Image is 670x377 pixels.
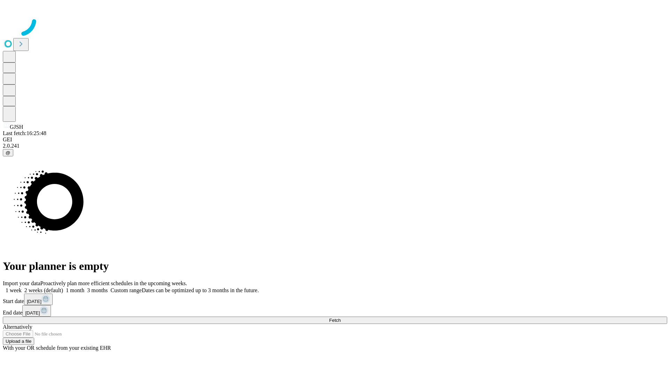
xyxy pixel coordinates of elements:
[6,287,22,293] span: 1 week
[24,294,53,305] button: [DATE]
[3,149,13,156] button: @
[111,287,142,293] span: Custom range
[24,287,63,293] span: 2 weeks (default)
[22,305,51,317] button: [DATE]
[10,124,23,130] span: GJSH
[329,318,341,323] span: Fetch
[142,287,259,293] span: Dates can be optimized up to 3 months in the future.
[3,345,111,351] span: With your OR schedule from your existing EHR
[3,136,667,143] div: GEI
[3,317,667,324] button: Fetch
[3,338,34,345] button: Upload a file
[40,280,187,286] span: Proactively plan more efficient schedules in the upcoming weeks.
[87,287,108,293] span: 3 months
[6,150,10,155] span: @
[3,294,667,305] div: Start date
[3,305,667,317] div: End date
[66,287,84,293] span: 1 month
[3,280,40,286] span: Import your data
[25,310,40,316] span: [DATE]
[3,260,667,273] h1: Your planner is empty
[27,299,42,304] span: [DATE]
[3,130,46,136] span: Last fetch: 16:25:48
[3,143,667,149] div: 2.0.241
[3,324,32,330] span: Alternatively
